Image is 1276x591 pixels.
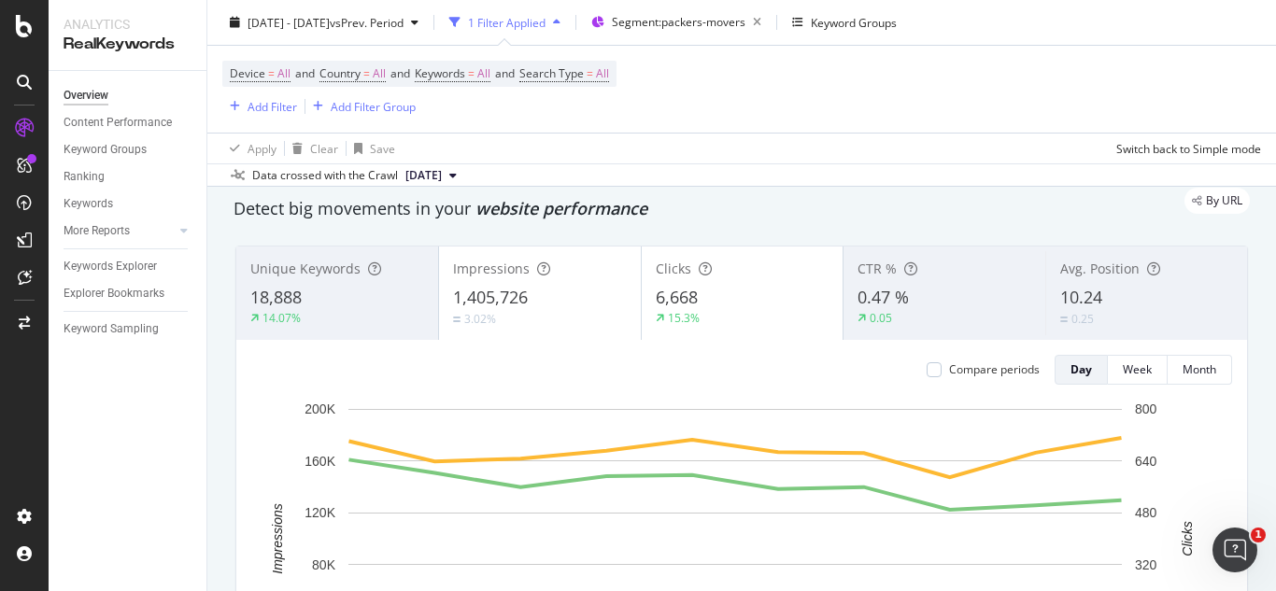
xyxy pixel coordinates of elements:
button: Month [1168,355,1232,385]
span: 1 [1251,528,1266,542]
button: [DATE] [398,164,464,187]
text: 480 [1135,505,1157,520]
div: Explorer Bookmarks [64,284,164,303]
iframe: Intercom live chat [1212,528,1257,572]
div: Month [1183,361,1216,377]
div: Apply [248,140,276,156]
span: Segment: packers-movers [612,14,745,30]
button: Week [1108,355,1168,385]
span: 6,668 [656,286,698,308]
button: Segment:packers-movers [584,7,769,37]
button: Switch back to Simple mode [1109,134,1261,163]
span: 0.47 % [858,286,909,308]
span: 2025 Aug. 4th [405,167,442,184]
span: CTR % [858,260,897,277]
div: legacy label [1184,188,1250,214]
span: Keywords [415,65,465,81]
img: Equal [453,317,461,322]
div: Analytics [64,15,191,34]
div: Week [1123,361,1152,377]
button: Add Filter [222,95,297,118]
div: 0.05 [870,310,892,326]
span: Country [319,65,361,81]
div: Data crossed with the Crawl [252,167,398,184]
div: Keyword Groups [64,140,147,160]
span: Avg. Position [1060,260,1140,277]
a: Keyword Sampling [64,319,193,339]
span: Device [230,65,265,81]
a: More Reports [64,221,175,241]
a: Ranking [64,167,193,187]
span: = [468,65,475,81]
div: Keywords [64,194,113,214]
text: 120K [305,505,335,520]
div: Save [370,140,395,156]
a: Keyword Groups [64,140,193,160]
div: More Reports [64,221,130,241]
span: [DATE] - [DATE] [248,14,330,30]
span: By URL [1206,195,1242,206]
div: Switch back to Simple mode [1116,140,1261,156]
span: = [363,65,370,81]
text: Clicks [1180,521,1195,556]
button: Apply [222,134,276,163]
span: 18,888 [250,286,302,308]
button: [DATE] - [DATE]vsPrev. Period [222,7,426,37]
span: 1,405,726 [453,286,528,308]
span: Unique Keywords [250,260,361,277]
span: All [277,61,291,87]
text: Impressions [270,503,285,573]
div: Compare periods [949,361,1040,377]
text: 640 [1135,454,1157,469]
a: Overview [64,86,193,106]
div: Content Performance [64,113,172,133]
div: 3.02% [464,311,496,327]
text: 320 [1135,557,1157,572]
button: Save [347,134,395,163]
div: 15.3% [668,310,700,326]
span: and [390,65,410,81]
span: vs Prev. Period [330,14,404,30]
button: Add Filter Group [305,95,416,118]
a: Keywords Explorer [64,257,193,276]
a: Explorer Bookmarks [64,284,193,303]
button: Day [1055,355,1108,385]
span: and [295,65,315,81]
div: RealKeywords [64,34,191,55]
a: Keywords [64,194,193,214]
button: Clear [285,134,338,163]
span: and [495,65,515,81]
text: 200K [305,401,335,416]
button: Keyword Groups [785,7,904,37]
div: 0.25 [1071,311,1094,327]
div: Day [1070,361,1092,377]
text: 800 [1135,401,1157,416]
div: Add Filter Group [331,98,416,114]
div: Add Filter [248,98,297,114]
span: Clicks [656,260,691,277]
div: Clear [310,140,338,156]
span: = [587,65,593,81]
div: 1 Filter Applied [468,14,546,30]
text: 80K [312,557,336,572]
span: All [373,61,386,87]
div: Keyword Groups [811,14,897,30]
text: 160K [305,454,335,469]
span: = [268,65,275,81]
span: All [596,61,609,87]
div: Keywords Explorer [64,257,157,276]
div: Keyword Sampling [64,319,159,339]
span: Search Type [519,65,584,81]
img: Equal [1060,317,1068,322]
span: All [477,61,490,87]
div: Ranking [64,167,105,187]
span: 10.24 [1060,286,1102,308]
span: Impressions [453,260,530,277]
div: 14.07% [262,310,301,326]
div: Overview [64,86,108,106]
a: Content Performance [64,113,193,133]
button: 1 Filter Applied [442,7,568,37]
